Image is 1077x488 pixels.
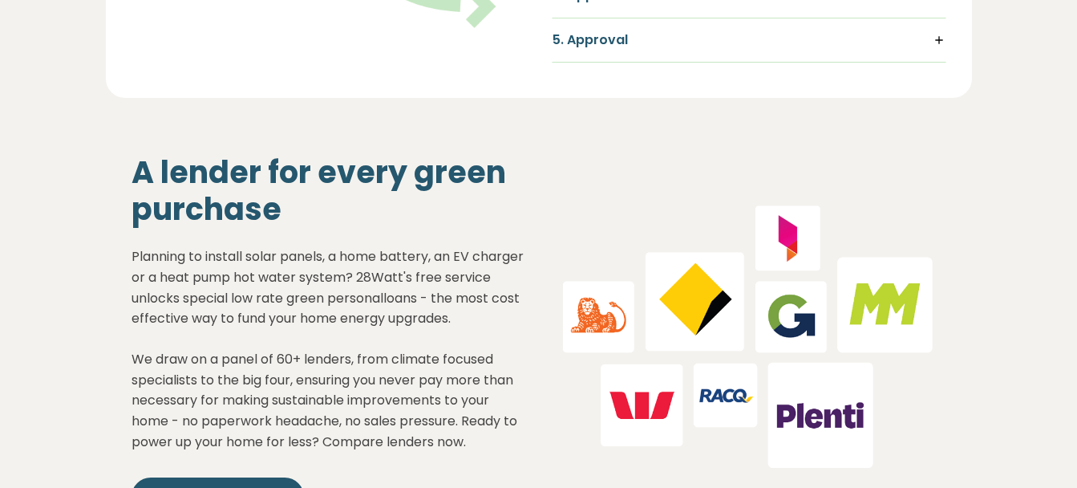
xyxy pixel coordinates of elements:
[132,246,526,452] p: Planning to install solar panels, a home battery, an EV charger or a heat pump hot water system? ...
[997,411,1077,488] iframe: Chat Widget
[132,154,526,227] h2: A lender for every green purchase
[552,192,946,481] img: Solar panel installation on a residential roof
[553,31,945,49] h5: 5. Approval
